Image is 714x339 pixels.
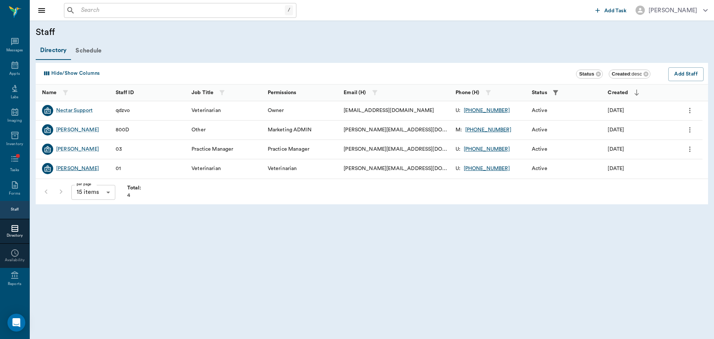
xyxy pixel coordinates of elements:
button: [PERSON_NAME] [630,3,714,17]
div: U: [456,107,509,114]
div: Active [532,145,547,153]
strong: Permissions [268,90,296,95]
strong: Staff ID [116,90,134,95]
a: [PERSON_NAME] [56,145,99,153]
a: [PHONE_NUMBER] [464,145,510,153]
a: Directory [36,41,71,60]
label: per page [77,182,91,187]
button: more [684,104,696,117]
a: [PERSON_NAME] [56,126,99,134]
div: 07/11/23 [608,145,624,153]
div: Inventory [6,141,23,147]
div: Marketing ADMIN [268,126,312,134]
div: Created:desc [609,70,650,79]
div: 05/30/23 [608,165,624,172]
div: Messages [6,48,23,53]
a: [PHONE_NUMBER] [464,107,510,114]
div: / [285,5,293,15]
div: Tasks [10,167,19,173]
div: Active [532,165,547,172]
input: Search [78,5,285,16]
div: 4 [127,184,141,199]
a: [PERSON_NAME] [56,165,99,172]
div: 01 [116,165,121,172]
div: [PERSON_NAME][EMAIL_ADDRESS][DOMAIN_NAME] [344,145,448,153]
div: Status [576,70,603,79]
strong: Name [42,90,57,95]
button: Select columns [41,67,102,79]
strong: Total: [127,185,141,191]
div: Forms [9,191,20,196]
b: Created [612,71,630,77]
div: Other [192,126,206,134]
div: [PERSON_NAME][EMAIL_ADDRESS][DOMAIN_NAME] [344,126,448,134]
div: U: [456,165,509,172]
strong: Email (H) [344,90,366,95]
div: Labs [11,95,19,100]
strong: Job Title [192,90,213,95]
button: more [684,124,696,136]
div: Practice Manager [268,145,309,153]
a: Nectar Support [56,107,93,114]
div: M: [456,126,511,134]
div: Imaging [7,118,22,124]
div: Reports [8,281,22,287]
div: [PERSON_NAME][EMAIL_ADDRESS][DOMAIN_NAME] [344,165,448,172]
div: 800D [116,126,129,134]
b: Status [579,71,594,77]
div: Active [532,126,547,134]
div: [EMAIL_ADDRESS][DOMAIN_NAME] [344,107,434,114]
div: [PERSON_NAME] [649,6,697,15]
div: 02/08/25 [608,126,624,134]
button: more [684,143,696,156]
button: Add Staff [668,67,704,81]
div: Veterinarian [192,165,221,172]
div: Appts [9,71,20,77]
div: Veterinarian [192,107,221,114]
button: Add Task [592,3,630,17]
a: Schedule [71,42,106,60]
div: Practice Manager [192,145,233,153]
div: Owner [268,107,284,114]
div: Active [532,107,547,114]
div: 15 items [71,185,115,200]
div: Staff [11,207,19,212]
button: Close drawer [34,3,49,18]
strong: Created [608,90,628,95]
strong: Status [532,90,547,95]
div: 03 [116,145,122,153]
a: [PHONE_NUMBER] [464,165,510,172]
div: 02/22/25 [608,107,624,114]
div: Veterinarian [268,165,297,172]
a: [PHONE_NUMBER] [465,126,511,134]
div: Open Intercom Messenger [7,314,25,332]
div: qdzvo [116,107,130,114]
strong: Phone (H) [456,90,479,95]
h5: Staff [36,26,231,38]
span: : desc [612,71,642,77]
div: U: [456,145,509,153]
